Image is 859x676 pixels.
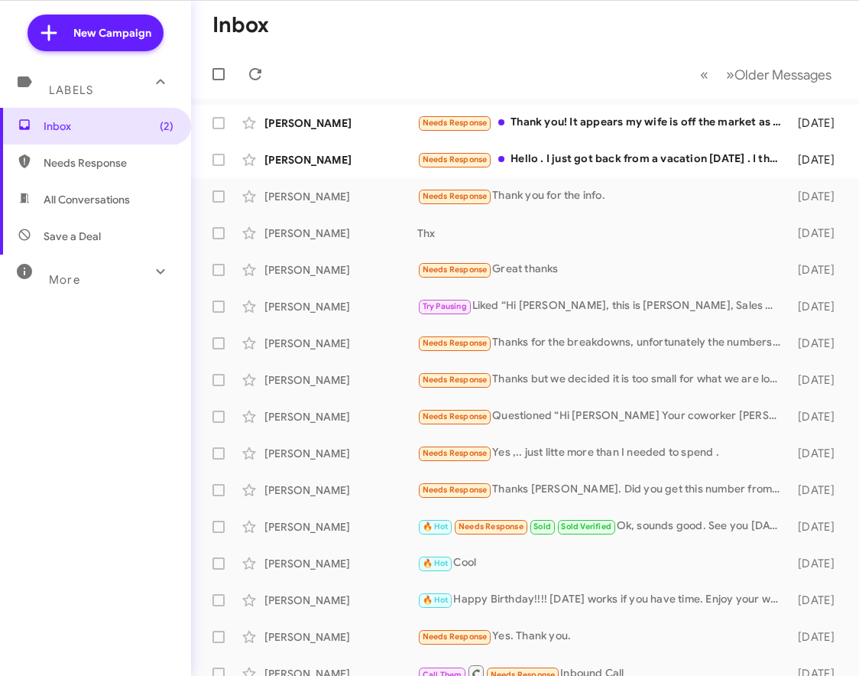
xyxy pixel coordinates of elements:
span: Needs Response [423,485,488,495]
span: Needs Response [423,118,488,128]
span: Needs Response [423,154,488,164]
span: Older Messages [734,67,831,83]
button: Previous [691,59,718,90]
span: Needs Response [459,522,524,531]
div: [PERSON_NAME] [264,299,417,314]
div: [PERSON_NAME] [264,629,417,645]
span: Needs Response [423,448,488,458]
span: Needs Response [423,375,488,385]
div: [PERSON_NAME] [264,336,417,351]
div: [PERSON_NAME] [264,519,417,535]
div: [DATE] [789,446,847,461]
div: [PERSON_NAME] [264,372,417,388]
div: Happy Birthday!!!! [DATE] works if you have time. Enjoy your weekend. [417,591,789,609]
div: Yes ,.. just litte more than I needed to spend . [417,444,789,462]
div: Ok, sounds good. See you [DATE] then! Thanks! [417,518,789,535]
span: Needs Response [44,155,173,171]
div: [PERSON_NAME] [264,152,417,167]
div: [DATE] [789,299,847,314]
a: New Campaign [28,15,164,51]
div: [PERSON_NAME] [264,593,417,608]
h1: Inbox [212,13,269,37]
div: Thank you! It appears my wife is off the market as she's taking her mother in laws car as she buy... [417,114,789,132]
span: Needs Response [423,632,488,642]
div: Great thanks [417,261,789,278]
div: Yes. Thank you. [417,628,789,645]
div: [DATE] [789,556,847,571]
div: [PERSON_NAME] [264,262,417,278]
div: Thanks but we decided it is too small for what we are looking for in a plug in hybrid [417,371,789,388]
span: Labels [49,83,93,97]
span: New Campaign [73,25,151,41]
div: Thanks for the breakdowns, unfortunately the numbers were too higher than we could work with. If ... [417,334,789,352]
span: Needs Response [423,411,488,421]
div: [DATE] [789,226,847,241]
div: [DATE] [789,593,847,608]
span: Sold Verified [561,522,611,531]
span: 🔥 Hot [423,595,449,605]
div: [PERSON_NAME] [264,226,417,241]
div: Liked “Hi [PERSON_NAME], this is [PERSON_NAME], Sales Manager at [GEOGRAPHIC_DATA] Luxury Cars. T... [417,297,789,315]
div: [DATE] [789,336,847,351]
div: [DATE] [789,189,847,204]
span: Save a Deal [44,229,101,244]
span: » [726,65,734,84]
div: Thx [417,226,789,241]
div: Cool [417,554,789,572]
div: [DATE] [789,262,847,278]
div: [DATE] [789,372,847,388]
div: [PERSON_NAME] [264,446,417,461]
div: Hello . I just got back from a vacation [DATE] . I thought I've received an email that said the c... [417,151,789,168]
span: 🔥 Hot [423,558,449,568]
span: (2) [160,119,173,134]
div: [DATE] [789,409,847,424]
div: [PERSON_NAME] [264,556,417,571]
span: Needs Response [423,338,488,348]
div: Thank you for the info. [417,187,789,205]
span: Try Pausing [423,301,467,311]
div: [DATE] [789,519,847,535]
button: Next [717,59,841,90]
div: [PERSON_NAME] [264,115,417,131]
span: Needs Response [423,191,488,201]
nav: Page navigation example [692,59,841,90]
div: Thanks [PERSON_NAME]. Did you get this number from [PERSON_NAME]? I’m still looking at colors, bu... [417,481,789,499]
div: [DATE] [789,483,847,498]
div: [PERSON_NAME] [264,189,417,204]
span: Sold [533,522,551,531]
div: Questioned “Hi [PERSON_NAME] Your coworker [PERSON_NAME] was very helpful answering my questions.... [417,408,789,425]
span: More [49,273,80,287]
div: [DATE] [789,152,847,167]
span: 🔥 Hot [423,522,449,531]
div: [DATE] [789,629,847,645]
span: Needs Response [423,265,488,275]
div: [PERSON_NAME] [264,409,417,424]
span: Inbox [44,119,173,134]
span: All Conversations [44,192,130,207]
div: [DATE] [789,115,847,131]
span: « [700,65,708,84]
div: [PERSON_NAME] [264,483,417,498]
